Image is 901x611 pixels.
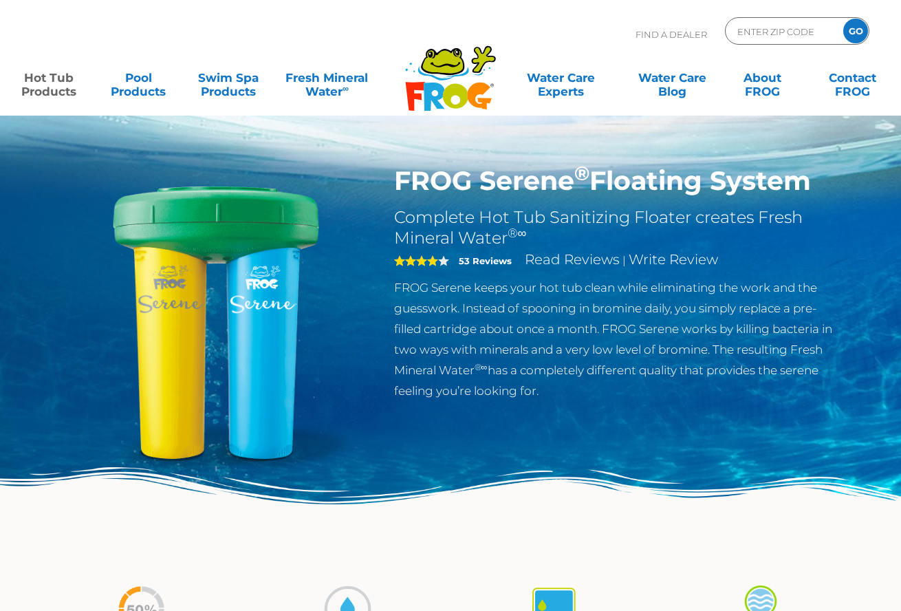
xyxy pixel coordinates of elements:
h1: FROG Serene Floating System [394,165,843,197]
a: AboutFROG [728,64,798,92]
a: ContactFROG [817,64,887,92]
sup: ®∞ [508,226,527,241]
a: Water CareExperts [504,64,618,92]
a: Swim SpaProducts [193,64,263,92]
a: PoolProducts [104,64,174,92]
a: Water CareBlog [638,64,708,92]
p: Find A Dealer [636,17,707,52]
p: FROG Serene keeps your hot tub clean while eliminating the work and the guesswork. Instead of spo... [394,277,843,401]
img: Frog Products Logo [398,28,503,111]
span: | [622,254,626,267]
input: GO [843,19,868,43]
img: hot-tub-product-serene-floater.png [58,165,373,480]
a: Read Reviews [525,251,620,268]
a: Hot TubProducts [14,64,84,92]
span: 4 [394,255,438,266]
sup: ®∞ [475,362,488,372]
a: Fresh MineralWater∞ [283,64,371,92]
sup: ∞ [343,83,349,94]
strong: 53 Reviews [459,255,512,266]
sup: ® [574,161,589,185]
h2: Complete Hot Tub Sanitizing Floater creates Fresh Mineral Water [394,207,843,248]
a: Write Review [629,251,718,268]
